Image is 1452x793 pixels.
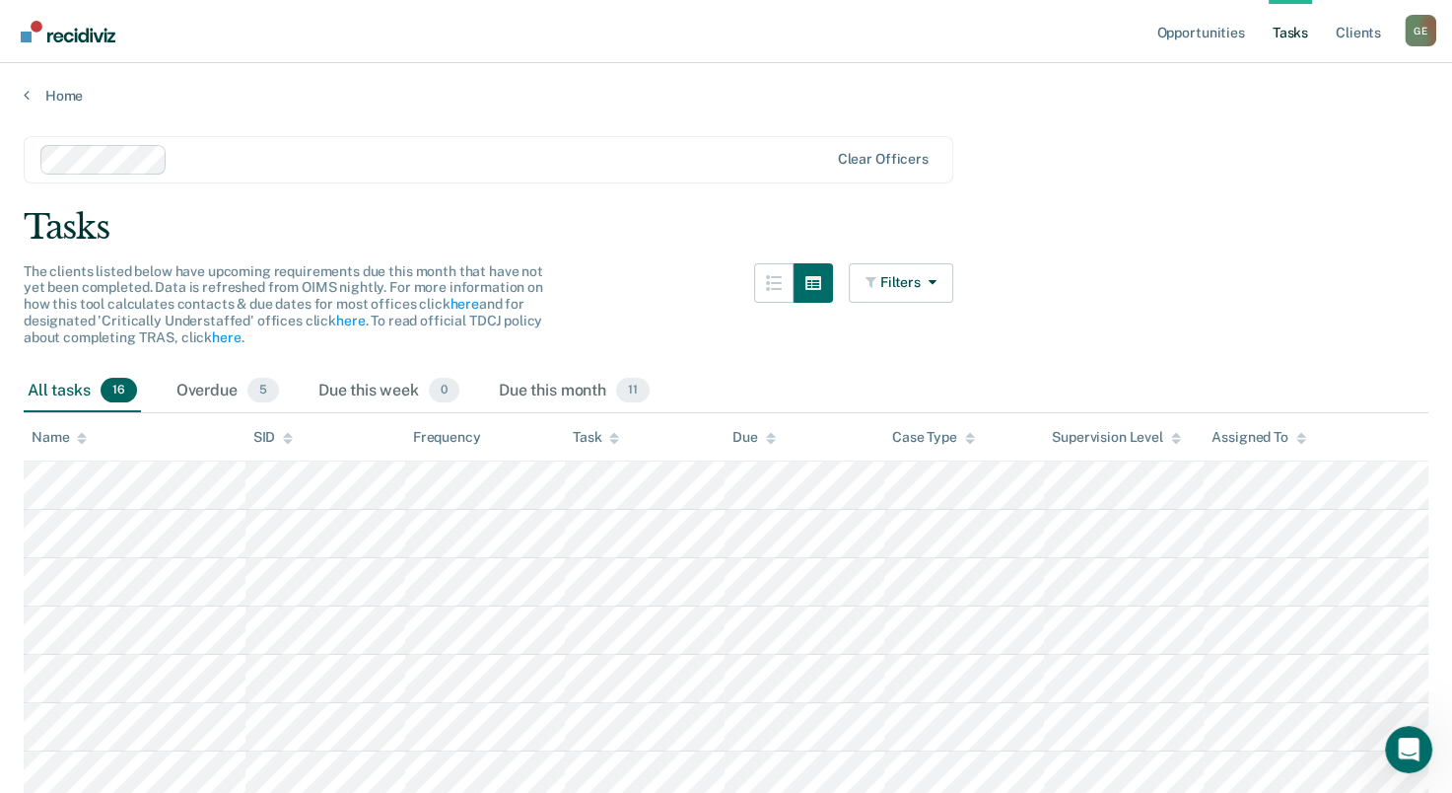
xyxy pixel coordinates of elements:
[616,378,650,403] span: 11
[24,87,1428,105] a: Home
[892,429,975,446] div: Case Type
[732,429,776,446] div: Due
[413,429,481,446] div: Frequency
[21,21,115,42] img: Recidiviz
[212,329,241,345] a: here
[1405,15,1436,46] div: G E
[247,378,279,403] span: 5
[573,429,619,446] div: Task
[1405,15,1436,46] button: Profile dropdown button
[1211,429,1305,446] div: Assigned To
[495,370,654,413] div: Due this month11
[1385,726,1432,773] iframe: Intercom live chat
[314,370,463,413] div: Due this week0
[838,151,929,168] div: Clear officers
[32,429,87,446] div: Name
[24,370,141,413] div: All tasks16
[253,429,294,446] div: SID
[24,263,543,345] span: The clients listed below have upcoming requirements due this month that have not yet been complet...
[449,296,478,312] a: here
[1052,429,1181,446] div: Supervision Level
[173,370,283,413] div: Overdue5
[849,263,953,303] button: Filters
[429,378,459,403] span: 0
[101,378,137,403] span: 16
[24,207,1428,248] div: Tasks
[336,313,365,328] a: here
